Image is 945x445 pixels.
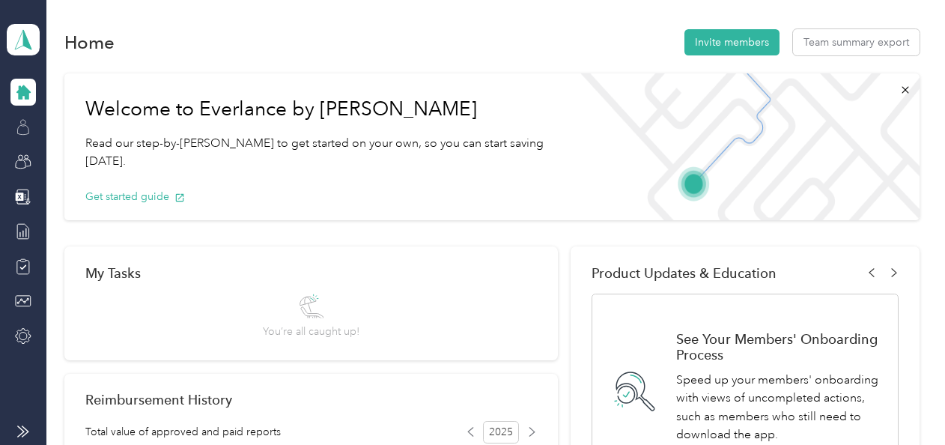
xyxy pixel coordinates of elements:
h1: Welcome to Everlance by [PERSON_NAME] [85,97,545,121]
iframe: Everlance-gr Chat Button Frame [861,361,945,445]
img: Welcome to everlance [567,73,920,220]
p: Read our step-by-[PERSON_NAME] to get started on your own, so you can start saving [DATE]. [85,134,545,171]
button: Get started guide [85,189,185,205]
h1: See Your Members' Onboarding Process [676,331,881,363]
button: Team summary export [793,29,920,55]
h1: Home [64,34,115,50]
div: My Tasks [85,265,536,281]
span: Product Updates & Education [592,265,777,281]
p: Speed up your members' onboarding with views of uncompleted actions, such as members who still ne... [676,371,881,444]
h2: Reimbursement History [85,392,232,408]
span: Total value of approved and paid reports [85,424,281,440]
span: 2025 [483,421,519,444]
span: You’re all caught up! [263,324,359,339]
button: Invite members [684,29,780,55]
